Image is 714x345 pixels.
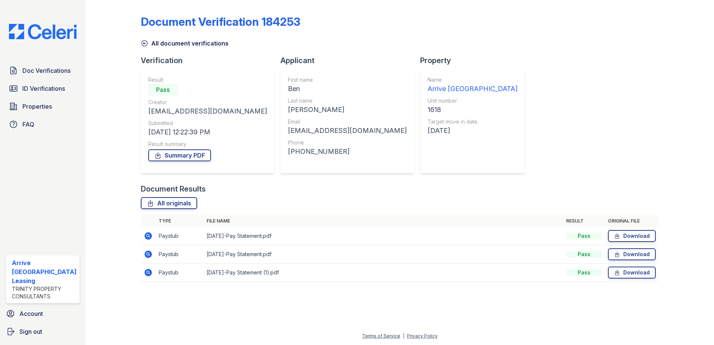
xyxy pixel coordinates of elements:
a: Privacy Policy [407,333,438,339]
div: Document Results [141,184,206,194]
div: 1618 [428,105,518,115]
td: [DATE]-Pay Statement.pdf [204,245,564,264]
a: Doc Verifications [6,63,80,78]
div: Target move in date [428,118,518,125]
div: Pass [566,232,602,240]
span: Sign out [19,327,42,336]
th: Result [563,215,605,227]
div: Pass [148,84,178,96]
div: Pass [566,251,602,258]
a: Account [3,306,83,321]
a: ID Verifications [6,81,80,96]
div: Name [428,76,518,84]
a: FAQ [6,117,80,132]
div: [PHONE_NUMBER] [288,146,407,157]
td: Paystub [156,245,204,264]
div: Verification [141,55,280,66]
div: [DATE] 12:22:39 PM [148,127,267,137]
div: Last name [288,97,407,105]
td: Paystub [156,264,204,282]
a: Download [608,267,656,279]
div: Applicant [280,55,420,66]
a: Download [608,230,656,242]
span: ID Verifications [22,84,65,93]
th: File name [204,215,564,227]
td: [DATE]-Pay Statement.pdf [204,227,564,245]
img: CE_Logo_Blue-a8612792a0a2168367f1c8372b55b34899dd931a85d93a1a3d3e32e68fde9ad4.png [3,24,83,39]
div: [EMAIL_ADDRESS][DOMAIN_NAME] [288,125,407,136]
div: Phone [288,139,407,146]
th: Type [156,215,204,227]
a: All originals [141,197,197,209]
a: Properties [6,99,80,114]
a: All document verifications [141,39,229,48]
div: [EMAIL_ADDRESS][DOMAIN_NAME] [148,106,267,116]
a: Sign out [3,324,83,339]
div: [PERSON_NAME] [288,105,407,115]
a: Terms of Service [362,333,400,339]
div: Result [148,76,267,84]
div: Arrive [GEOGRAPHIC_DATA] Leasing [12,258,77,285]
div: [DATE] [428,125,518,136]
div: Property [420,55,531,66]
div: Submitted [148,119,267,127]
span: FAQ [22,120,34,129]
div: | [403,333,404,339]
a: Summary PDF [148,149,211,161]
th: Original file [605,215,659,227]
span: Properties [22,102,52,111]
div: Ben [288,84,407,94]
div: Creator [148,99,267,106]
div: Document Verification 184253 [141,15,300,28]
td: Paystub [156,227,204,245]
span: Account [19,309,43,318]
div: Result summary [148,140,267,148]
div: Email [288,118,407,125]
span: Doc Verifications [22,66,71,75]
div: Arrive [GEOGRAPHIC_DATA] [428,84,518,94]
div: Trinity Property Consultants [12,285,77,300]
div: Pass [566,269,602,276]
a: Download [608,248,656,260]
a: Name Arrive [GEOGRAPHIC_DATA] [428,76,518,94]
td: [DATE]-Pay Statement (1).pdf [204,264,564,282]
div: First name [288,76,407,84]
div: Unit number [428,97,518,105]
